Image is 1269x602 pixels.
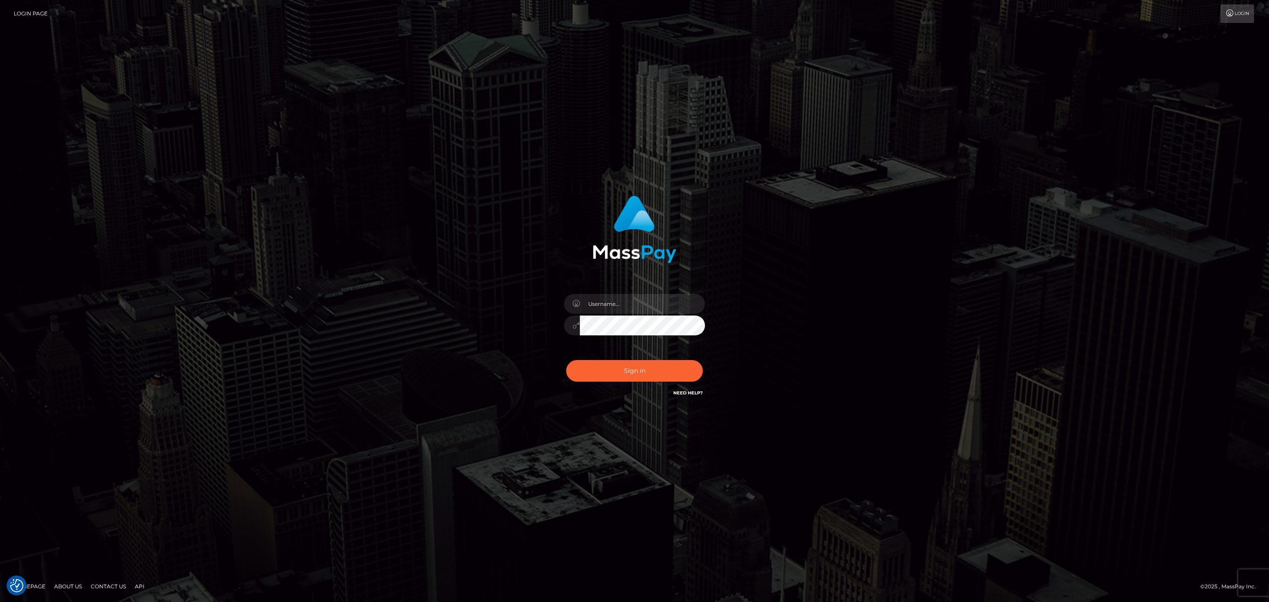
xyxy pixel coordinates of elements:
[1221,4,1254,23] a: Login
[10,579,23,592] img: Revisit consent button
[1200,582,1262,591] div: © 2025 , MassPay Inc.
[580,294,705,314] input: Username...
[673,390,703,396] a: Need Help?
[131,580,148,593] a: API
[593,196,676,263] img: MassPay Login
[14,4,48,23] a: Login Page
[566,360,703,382] button: Sign in
[51,580,85,593] a: About Us
[87,580,130,593] a: Contact Us
[10,580,49,593] a: Homepage
[10,579,23,592] button: Consent Preferences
